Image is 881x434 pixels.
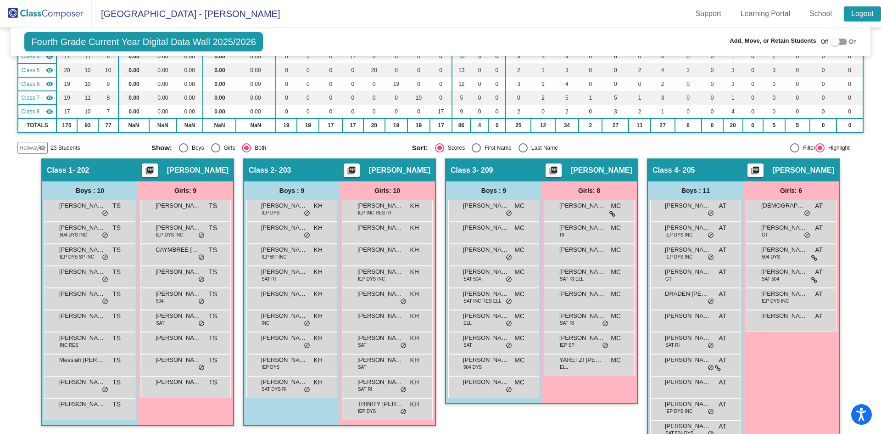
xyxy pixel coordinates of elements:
td: Eva Garcia - 207 [18,77,56,91]
span: Sort: [412,144,428,152]
td: 0 [470,105,488,118]
td: 0 [488,118,506,132]
td: 3 [506,77,531,91]
td: 12 [452,77,470,91]
mat-icon: visibility [46,53,53,60]
mat-icon: visibility [46,80,53,88]
td: 0 [602,63,629,77]
td: 2 [763,50,785,63]
td: 10 [98,63,118,77]
button: Print Students Details [142,163,158,177]
mat-icon: visibility_off [39,144,46,152]
td: 0 [743,63,763,77]
td: 27 [602,118,629,132]
div: Highlight [825,144,850,152]
td: 3 [723,77,743,91]
td: Alyssa Dover - 206 [18,105,56,118]
td: 0.00 [236,105,275,118]
td: 0 [297,91,319,105]
td: 3 [763,63,785,77]
td: 0 [579,50,602,63]
td: 0 [836,105,863,118]
td: 0 [488,63,506,77]
span: - 203 [274,166,291,175]
td: 17 [430,105,452,118]
td: 0 [506,91,531,105]
div: Boys : 11 [648,181,743,200]
div: Boys : 9 [244,181,340,200]
td: 0 [430,63,452,77]
span: [PERSON_NAME] [PERSON_NAME] [59,223,105,232]
td: 5 [785,118,810,132]
td: 0.00 [118,63,149,77]
td: 0 [363,91,385,105]
span: Fourth Grade Current Year Digital Data Wall 2025/2026 [24,32,263,51]
span: TS [209,201,217,211]
div: Filter [799,144,815,152]
td: 0.00 [149,50,177,63]
td: 0 [702,63,723,77]
td: 0 [810,77,837,91]
td: 0.00 [118,105,149,118]
td: 2 [579,118,602,132]
span: [DEMOGRAPHIC_DATA] [PERSON_NAME] [761,201,807,210]
td: 0 [430,77,452,91]
td: 0 [319,63,342,77]
td: 0.00 [149,77,177,91]
td: 0 [810,91,837,105]
a: Support [688,6,729,21]
span: [GEOGRAPHIC_DATA] - [PERSON_NAME] [92,6,280,21]
span: Add, Move, or Retain Students [730,36,816,45]
td: 0 [470,77,488,91]
td: 0 [579,105,602,118]
span: KH [314,201,323,211]
td: 5 [763,118,785,132]
td: 17 [342,50,363,63]
td: 10 [77,63,98,77]
span: - 202 [72,166,89,175]
td: 77 [98,118,118,132]
td: 93 [77,118,98,132]
td: 0 [363,77,385,91]
td: 0 [785,50,810,63]
td: 0 [675,50,702,63]
mat-icon: picture_as_pdf [144,166,155,179]
td: 0 [763,105,785,118]
td: NaN [177,118,203,132]
td: 0 [407,63,430,77]
td: 20 [363,118,385,132]
a: Logout [844,6,881,21]
td: 7 [98,105,118,118]
td: 0 [276,63,297,77]
span: KH [410,201,419,211]
td: 20 [56,63,77,77]
td: 0.00 [203,50,236,63]
td: 0 [385,63,407,77]
span: [PERSON_NAME] [773,166,834,175]
td: 4 [555,50,579,63]
span: On [849,38,857,46]
td: Callie Collier - 208 [18,91,56,105]
span: Class 4 [21,52,39,61]
td: 0 [531,105,555,118]
td: 0.00 [177,91,203,105]
span: - 205 [678,166,695,175]
span: Hallway [19,144,39,152]
mat-icon: picture_as_pdf [750,166,761,179]
td: 0 [407,105,430,118]
td: 11 [77,91,98,105]
span: [PERSON_NAME] [571,166,632,175]
span: Class 4 [652,166,678,175]
td: 0 [276,91,297,105]
span: TS [112,223,121,233]
span: Class 7 [21,94,39,102]
td: TOTALS [18,118,56,132]
span: IEP DYS [262,209,279,216]
td: 0 [785,77,810,91]
span: Off [821,38,828,46]
td: 17 [56,50,77,63]
td: 0 [276,50,297,63]
td: 3 [651,91,675,105]
td: 0 [297,77,319,91]
div: Girls: 10 [340,181,435,200]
